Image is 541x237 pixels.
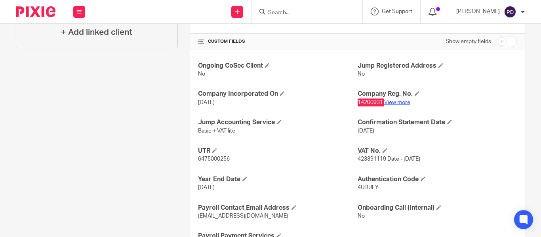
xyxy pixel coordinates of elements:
[358,128,374,134] span: [DATE]
[446,38,491,46] label: Show empty fields
[198,62,357,70] h4: Ongoing CoSec Client
[198,204,357,212] h4: Payroll Contact Email Address
[358,175,517,184] h4: Authentication Code
[358,156,420,162] span: 423391119 Date - [DATE]
[198,90,357,98] h4: Company Incorporated On
[198,128,235,134] span: Basic + VAT lite
[61,26,132,38] h4: + Add linked client
[16,6,55,17] img: Pixie
[198,147,357,155] h4: UTR
[198,213,288,219] span: [EMAIL_ADDRESS][DOMAIN_NAME]
[198,100,215,105] span: [DATE]
[358,71,365,77] span: No
[384,100,410,105] a: View more
[358,213,365,219] span: No
[358,118,517,127] h4: Confirmation Statement Date
[198,71,205,77] span: No
[198,38,357,45] h4: CUSTOM FIELDS
[456,8,500,15] p: [PERSON_NAME]
[198,118,357,127] h4: Jump Accounting Service
[358,62,517,70] h4: Jump Registered Address
[267,9,339,17] input: Search
[358,90,517,98] h4: Company Reg. No.
[504,6,516,18] img: svg%3E
[358,147,517,155] h4: VAT No.
[358,204,517,212] h4: Onboarding Call (Internal)
[358,185,379,190] span: 4UDUEY
[358,100,383,105] span: 14200931
[198,185,215,190] span: [DATE]
[382,9,412,14] span: Get Support
[198,175,357,184] h4: Year End Date
[198,156,230,162] span: 6475000256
